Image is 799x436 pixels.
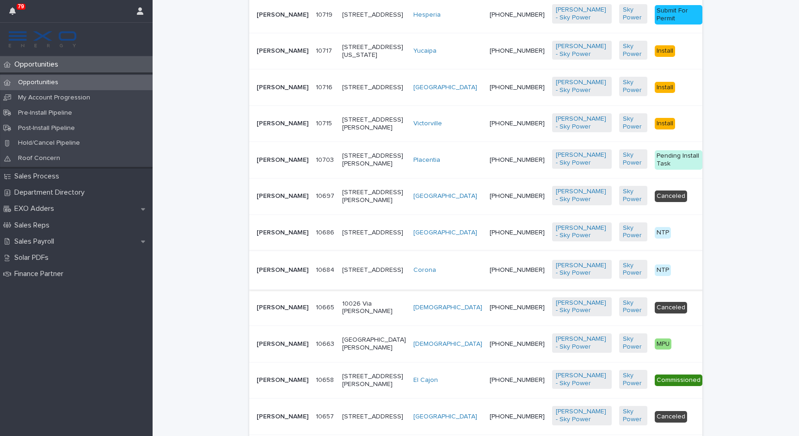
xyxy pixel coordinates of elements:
[316,118,334,128] p: 10715
[11,109,80,117] p: Pre-Install Pipeline
[556,115,608,131] a: [PERSON_NAME] - Sky Power
[556,262,608,277] a: [PERSON_NAME] - Sky Power
[413,376,438,384] a: El Cajon
[623,262,644,277] a: Sky Power
[342,413,406,421] p: [STREET_ADDRESS]
[316,338,336,348] p: 10663
[342,300,406,316] p: 10026 Via [PERSON_NAME]
[11,204,61,213] p: EXO Adders
[413,192,477,200] a: [GEOGRAPHIC_DATA]
[490,48,545,54] a: [PHONE_NUMBER]
[490,304,545,311] a: [PHONE_NUMBER]
[490,157,545,163] a: [PHONE_NUMBER]
[490,413,545,420] a: [PHONE_NUMBER]
[11,188,92,197] p: Department Directory
[623,408,644,424] a: Sky Power
[413,11,441,19] a: Hesperia
[556,408,608,424] a: [PERSON_NAME] - Sky Power
[316,375,336,384] p: 10658
[413,413,477,421] a: [GEOGRAPHIC_DATA]
[556,335,608,351] a: [PERSON_NAME] - Sky Power
[257,304,308,312] p: [PERSON_NAME]
[623,115,644,131] a: Sky Power
[655,45,675,57] div: Install
[655,302,687,313] div: Canceled
[257,11,308,19] p: [PERSON_NAME]
[316,302,336,312] p: 10665
[342,116,406,132] p: [STREET_ADDRESS][PERSON_NAME]
[556,79,608,94] a: [PERSON_NAME] - Sky Power
[257,376,308,384] p: [PERSON_NAME]
[11,79,66,86] p: Opportunities
[342,84,406,92] p: [STREET_ADDRESS]
[11,221,57,230] p: Sales Reps
[490,229,545,236] a: [PHONE_NUMBER]
[316,45,334,55] p: 10717
[490,267,545,273] a: [PHONE_NUMBER]
[556,6,608,22] a: [PERSON_NAME] - Sky Power
[490,341,545,347] a: [PHONE_NUMBER]
[7,30,78,49] img: FKS5r6ZBThi8E5hshIGi
[623,224,644,240] a: Sky Power
[257,229,308,237] p: [PERSON_NAME]
[9,6,21,22] div: 79
[413,304,482,312] a: [DEMOGRAPHIC_DATA]
[490,12,545,18] a: [PHONE_NUMBER]
[11,270,71,278] p: Finance Partner
[556,151,608,167] a: [PERSON_NAME] - Sky Power
[257,340,308,348] p: [PERSON_NAME]
[11,124,82,132] p: Post-Install Pipeline
[556,299,608,315] a: [PERSON_NAME] - Sky Power
[655,150,702,170] div: Pending Install Task
[623,372,644,387] a: Sky Power
[316,9,334,19] p: 10719
[316,190,336,200] p: 10697
[556,43,608,58] a: [PERSON_NAME] - Sky Power
[342,336,406,352] p: [GEOGRAPHIC_DATA][PERSON_NAME]
[257,47,308,55] p: [PERSON_NAME]
[342,11,406,19] p: [STREET_ADDRESS]
[11,139,87,147] p: Hold/Cancel Pipeline
[316,264,336,274] p: 10684
[655,82,675,93] div: Install
[316,154,336,164] p: 10703
[413,156,440,164] a: Placentia
[316,411,336,421] p: 10657
[342,373,406,388] p: [STREET_ADDRESS][PERSON_NAME]
[490,120,545,127] a: [PHONE_NUMBER]
[11,172,67,181] p: Sales Process
[413,266,436,274] a: Corona
[413,340,482,348] a: [DEMOGRAPHIC_DATA]
[623,151,644,167] a: Sky Power
[257,156,308,164] p: [PERSON_NAME]
[11,94,98,102] p: My Account Progression
[257,413,308,421] p: [PERSON_NAME]
[342,152,406,168] p: [STREET_ADDRESS][PERSON_NAME]
[655,118,675,129] div: Install
[342,189,406,204] p: [STREET_ADDRESS][PERSON_NAME]
[342,43,406,59] p: [STREET_ADDRESS][US_STATE]
[623,79,644,94] a: Sky Power
[257,192,308,200] p: [PERSON_NAME]
[413,120,442,128] a: Victorville
[413,84,477,92] a: [GEOGRAPHIC_DATA]
[623,43,644,58] a: Sky Power
[11,60,66,69] p: Opportunities
[490,377,545,383] a: [PHONE_NUMBER]
[655,227,671,239] div: NTP
[623,188,644,203] a: Sky Power
[556,224,608,240] a: [PERSON_NAME] - Sky Power
[490,84,545,91] a: [PHONE_NUMBER]
[257,120,308,128] p: [PERSON_NAME]
[655,375,702,386] div: Commissioned
[257,266,308,274] p: [PERSON_NAME]
[342,266,406,274] p: [STREET_ADDRESS]
[11,253,56,262] p: Solar PDFs
[655,5,702,25] div: Submit For Permit
[413,229,477,237] a: [GEOGRAPHIC_DATA]
[18,3,24,10] p: 79
[623,6,644,22] a: Sky Power
[655,411,687,423] div: Canceled
[490,193,545,199] a: [PHONE_NUMBER]
[556,188,608,203] a: [PERSON_NAME] - Sky Power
